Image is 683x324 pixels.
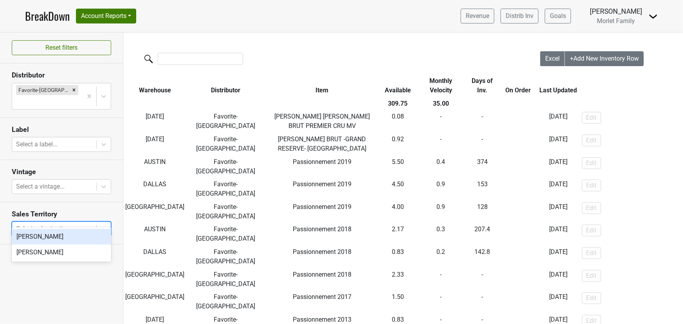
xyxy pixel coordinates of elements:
[537,268,580,291] td: [DATE]
[582,112,601,124] button: Edit
[274,113,370,130] span: [PERSON_NAME] [PERSON_NAME] BRUT PREMIER CRU MV
[379,290,416,313] td: 1.50
[293,180,351,188] span: Passionnement 2019
[537,223,580,246] td: [DATE]
[12,210,111,218] h3: Sales Territory
[537,178,580,200] td: [DATE]
[465,268,499,291] td: -
[540,51,565,66] button: Excel
[293,316,351,323] span: Passionnement 2013
[499,110,537,133] td: -
[12,245,111,260] div: [PERSON_NAME]
[465,200,499,223] td: 128
[12,126,111,134] h3: Label
[123,110,186,133] td: [DATE]
[416,155,465,178] td: 0.4
[123,290,186,313] td: [GEOGRAPHIC_DATA]
[186,74,265,97] th: Distributor: activate to sort column ascending
[582,135,601,146] button: Edit
[293,225,351,233] span: Passionnement 2018
[465,223,499,246] td: 207.4
[537,245,580,268] td: [DATE]
[499,290,537,313] td: -
[465,245,499,268] td: 142.8
[379,223,416,246] td: 2.17
[582,247,601,259] button: Edit
[293,203,351,211] span: Passionnement 2019
[379,178,416,200] td: 4.50
[293,248,351,256] span: Passionnement 2018
[499,245,537,268] td: -
[123,268,186,291] td: [GEOGRAPHIC_DATA]
[70,85,78,95] div: Remove Favorite-TX
[465,74,499,97] th: Days of Inv.: activate to sort column ascending
[416,290,465,313] td: -
[416,245,465,268] td: 0.2
[545,55,560,62] span: Excel
[499,223,537,246] td: -
[582,270,601,282] button: Edit
[465,133,499,155] td: -
[186,223,265,246] td: Favorite-[GEOGRAPHIC_DATA]
[565,51,644,66] button: +Add New Inventory Row
[16,85,70,95] div: Favorite-[GEOGRAPHIC_DATA]
[123,133,186,155] td: [DATE]
[545,9,571,23] a: Goals
[499,155,537,178] td: -
[186,133,265,155] td: Favorite-[GEOGRAPHIC_DATA]
[537,290,580,313] td: [DATE]
[379,200,416,223] td: 4.00
[186,110,265,133] td: Favorite-[GEOGRAPHIC_DATA]
[499,74,537,97] th: On Order: activate to sort column ascending
[582,157,601,169] button: Edit
[461,9,494,23] a: Revenue
[537,110,580,133] td: [DATE]
[499,200,537,223] td: -
[465,110,499,133] td: -
[416,200,465,223] td: 0.9
[123,200,186,223] td: [GEOGRAPHIC_DATA]
[379,110,416,133] td: 0.08
[580,74,678,97] th: &nbsp;: activate to sort column ascending
[582,225,601,236] button: Edit
[186,290,265,313] td: Favorite-[GEOGRAPHIC_DATA]
[12,71,111,79] h3: Distributor
[293,158,351,166] span: Passionnement 2019
[465,290,499,313] td: -
[123,223,186,246] td: AUSTIN
[123,155,186,178] td: AUSTIN
[293,293,351,301] span: Passionnement 2017
[537,200,580,223] td: [DATE]
[416,223,465,246] td: 0.3
[186,155,265,178] td: Favorite-[GEOGRAPHIC_DATA]
[537,74,580,97] th: Last Updated: activate to sort column ascending
[186,200,265,223] td: Favorite-[GEOGRAPHIC_DATA]
[379,133,416,155] td: 0.92
[582,292,601,304] button: Edit
[416,178,465,200] td: 0.9
[12,168,111,176] h3: Vintage
[416,110,465,133] td: -
[186,245,265,268] td: Favorite-[GEOGRAPHIC_DATA]
[123,178,186,200] td: DALLAS
[416,133,465,155] td: -
[379,155,416,178] td: 5.50
[465,178,499,200] td: 153
[582,180,601,191] button: Edit
[293,271,351,278] span: Passionnement 2018
[597,17,635,25] span: Morlet Family
[379,97,416,110] th: 309.75
[186,178,265,200] td: Favorite-[GEOGRAPHIC_DATA]
[537,133,580,155] td: [DATE]
[590,6,642,16] div: [PERSON_NAME]
[379,245,416,268] td: 0.83
[12,40,111,55] button: Reset filters
[416,268,465,291] td: -
[499,268,537,291] td: -
[537,155,580,178] td: [DATE]
[582,202,601,214] button: Edit
[499,133,537,155] td: -
[76,9,136,23] button: Account Reports
[570,55,639,62] span: +Add New Inventory Row
[379,74,416,97] th: Available: activate to sort column ascending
